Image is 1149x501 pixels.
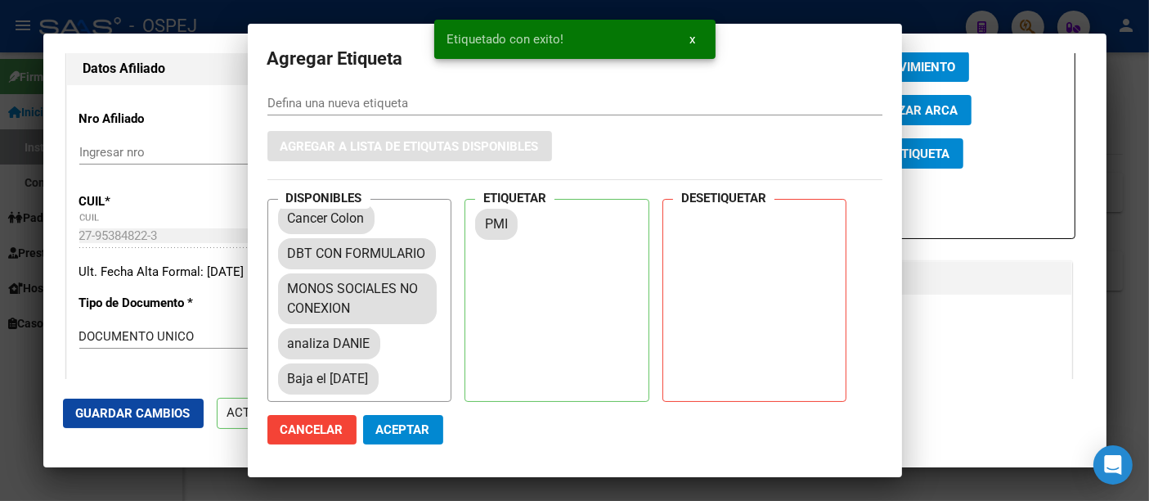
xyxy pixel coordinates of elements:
[447,31,564,47] span: Etiquetado con exito!
[281,422,343,437] span: Cancelar
[278,273,438,324] mat-chip: MONOS SOCIALES NO CONEXION
[673,187,774,210] h4: DESETIQUETAR
[363,415,443,445] button: Aceptar
[278,328,380,359] mat-chip: analiza DANIE
[79,377,229,395] p: Nro Documento
[376,422,430,437] span: Aceptar
[278,238,436,269] mat-chip: DBT CON FORMULARIO
[278,363,379,395] mat-chip: Baja el [DATE]
[475,209,518,240] mat-chip: PMI
[690,32,696,47] span: x
[63,399,204,428] button: Guardar Cambios
[278,203,375,234] mat-chip: Cancer Colon
[849,103,958,118] span: Actualizar ARCA
[1093,445,1133,485] div: Open Intercom Messenger
[83,59,575,79] h1: Datos Afiliado
[267,415,357,445] button: Cancelar
[281,139,539,154] span: Agregar a lista de etiqutas disponibles
[79,329,195,344] span: DOCUMENTO UNICO
[79,263,579,282] div: Ult. Fecha Alta Formal: [DATE]
[76,406,191,421] span: Guardar Cambios
[79,192,229,211] p: CUIL
[267,43,882,74] h2: Agregar Etiqueta
[278,187,370,210] h4: DISPONIBLES
[267,131,552,161] button: Agregar a lista de etiqutas disponibles
[79,294,229,313] p: Tipo de Documento *
[475,187,554,210] h4: ETIQUETAR
[836,95,972,125] button: Actualizar ARCA
[217,398,357,430] p: ACTIVO desde [DATE]
[79,110,229,129] p: Nro Afiliado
